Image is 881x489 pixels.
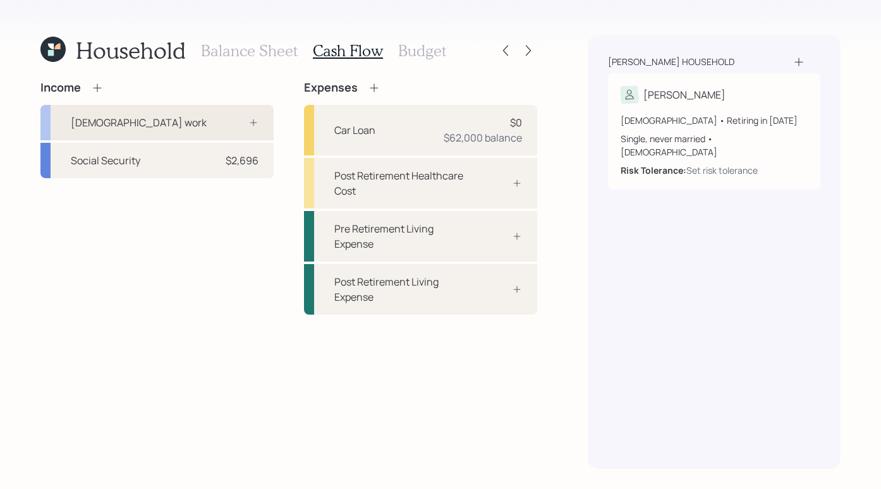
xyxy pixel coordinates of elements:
div: $0 [510,115,522,130]
div: [PERSON_NAME] [643,87,726,102]
b: Risk Tolerance: [621,164,686,176]
div: Post Retirement Living Expense [334,274,474,305]
div: Social Security [71,153,140,168]
div: Pre Retirement Living Expense [334,221,474,251]
div: $62,000 balance [444,130,522,145]
h4: Income [40,81,81,95]
div: [DEMOGRAPHIC_DATA] • Retiring in [DATE] [621,114,808,127]
div: Single, never married • [DEMOGRAPHIC_DATA] [621,132,808,159]
h4: Expenses [304,81,358,95]
h1: Household [76,37,186,64]
h3: Budget [398,42,446,60]
h3: Balance Sheet [201,42,298,60]
h3: Cash Flow [313,42,383,60]
div: Post Retirement Healthcare Cost [334,168,474,198]
div: [PERSON_NAME] household [608,56,734,68]
div: $2,696 [226,153,258,168]
div: Car Loan [334,123,375,138]
div: Set risk tolerance [686,164,758,177]
div: [DEMOGRAPHIC_DATA] work [71,115,207,130]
